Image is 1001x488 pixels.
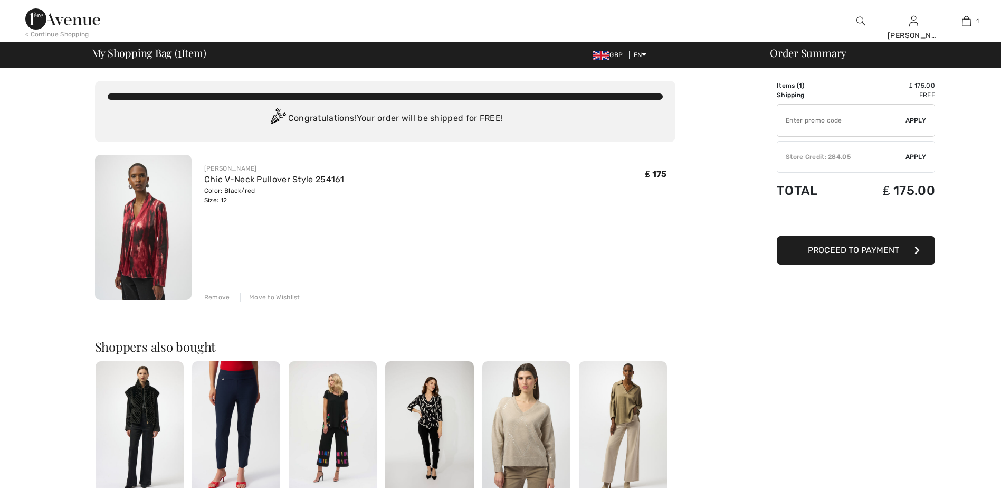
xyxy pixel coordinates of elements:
span: Apply [905,152,927,162]
h2: Shoppers also bought [95,340,675,353]
div: < Continue Shopping [25,30,89,39]
img: Congratulation2.svg [267,108,288,129]
div: [PERSON_NAME] [204,164,345,173]
div: Move to Wishlist [240,293,300,302]
img: 1ère Avenue [25,8,100,30]
img: Chic V-Neck Pullover Style 254161 [95,155,192,300]
input: Promo code [777,105,905,136]
a: 1 [940,15,992,27]
span: My Shopping Bag ( Item) [92,48,206,58]
div: Order Summary [757,48,995,58]
div: Store Credit: 284.05 [777,152,905,162]
img: My Info [909,15,918,27]
span: GBP [593,51,627,59]
span: ₤ 175 [645,169,666,179]
iframe: Opens a widget where you can find more information [933,456,990,483]
span: 1 [178,45,182,59]
td: Total [777,173,846,209]
td: Free [846,90,935,100]
div: Color: Black/red Size: 12 [204,186,345,205]
span: 1 [799,82,802,89]
a: Sign In [909,16,918,26]
span: Proceed to Payment [808,245,899,255]
a: Chic V-Neck Pullover Style 254161 [204,174,345,184]
img: UK Pound [593,51,609,60]
div: [PERSON_NAME] [888,30,939,41]
div: Congratulations! Your order will be shipped for FREE! [108,108,663,129]
td: ₤ 175.00 [846,173,935,209]
td: Items ( ) [777,81,846,90]
img: search the website [856,15,865,27]
td: ₤ 175.00 [846,81,935,90]
span: 1 [976,16,979,26]
img: My Bag [962,15,971,27]
span: Apply [905,116,927,125]
div: Remove [204,293,230,302]
button: Proceed to Payment [777,236,935,265]
td: Shipping [777,90,846,100]
iframe: PayPal [777,209,935,232]
span: EN [634,51,647,59]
